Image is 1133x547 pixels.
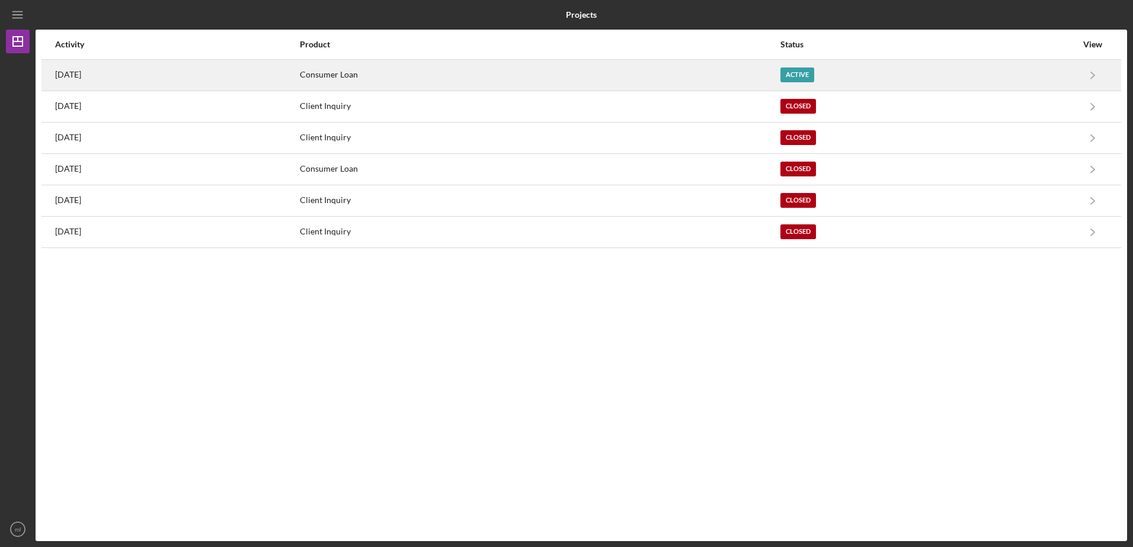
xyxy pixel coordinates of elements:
div: Closed [780,162,816,176]
div: Client Inquiry [300,217,779,247]
time: 2025-08-06 19:41 [55,101,81,111]
div: Consumer Loan [300,60,779,90]
time: 2024-10-10 02:58 [55,164,81,173]
button: ml [6,517,30,541]
div: Active [780,67,814,82]
div: Activity [55,40,299,49]
time: 2025-09-05 20:56 [55,70,81,79]
div: Closed [780,130,816,145]
div: Closed [780,193,816,208]
time: 2025-07-28 22:01 [55,133,81,142]
div: Consumer Loan [300,155,779,184]
div: Client Inquiry [300,92,779,121]
div: Client Inquiry [300,123,779,153]
text: ml [15,526,21,533]
div: Closed [780,224,816,239]
div: Client Inquiry [300,186,779,215]
div: Closed [780,99,816,114]
b: Projects [566,10,597,20]
div: Status [780,40,1077,49]
div: View [1078,40,1108,49]
div: Product [300,40,779,49]
time: 2024-10-03 16:11 [55,227,81,236]
time: 2024-10-10 01:33 [55,195,81,205]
